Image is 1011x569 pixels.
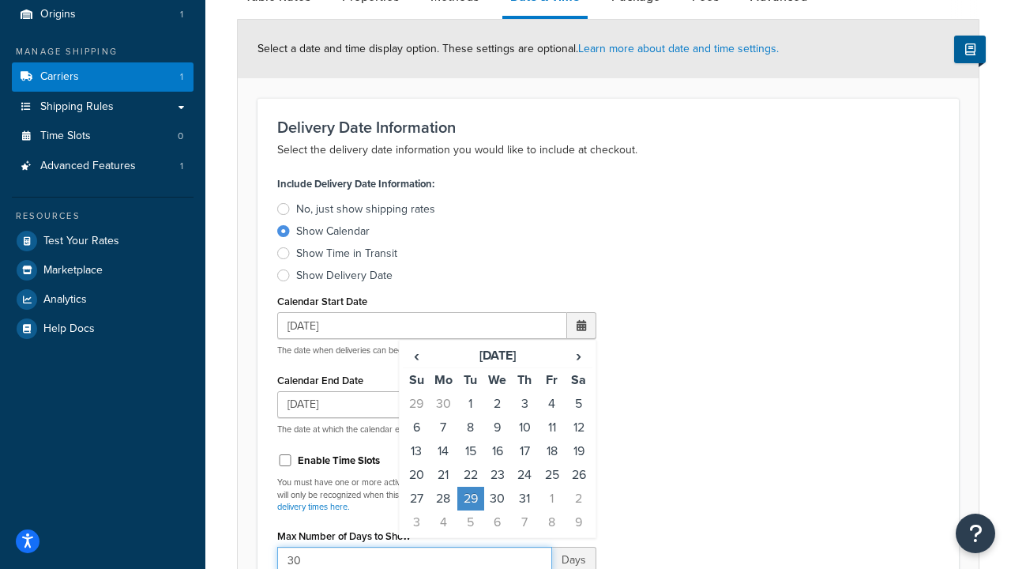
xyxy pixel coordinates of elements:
[430,368,457,393] th: Mo
[12,227,194,255] a: Test Your Rates
[277,173,434,195] label: Include Delivery Date Information:
[277,375,363,386] label: Calendar End Date
[296,224,370,239] div: Show Calendar
[178,130,183,143] span: 0
[484,439,511,463] td: 16
[511,416,538,439] td: 10
[538,392,565,416] td: 4
[538,439,565,463] td: 18
[430,416,457,439] td: 7
[511,439,538,463] td: 17
[430,463,457,487] td: 21
[12,122,194,151] a: Time Slots0
[566,416,592,439] td: 12
[566,392,592,416] td: 5
[484,416,511,439] td: 9
[298,454,380,468] label: Enable Time Slots
[457,511,484,534] td: 5
[12,45,194,58] div: Manage Shipping
[566,487,592,511] td: 2
[12,315,194,343] a: Help Docs
[180,70,183,84] span: 1
[484,392,511,416] td: 2
[954,36,986,63] button: Show Help Docs
[12,92,194,122] a: Shipping Rules
[457,463,484,487] td: 22
[566,345,592,367] span: ›
[430,439,457,463] td: 14
[257,40,779,57] span: Select a date and time display option. These settings are optional.
[40,100,114,114] span: Shipping Rules
[538,487,565,511] td: 1
[566,511,592,534] td: 9
[40,8,76,21] span: Origins
[430,511,457,534] td: 4
[12,62,194,92] a: Carriers1
[180,160,183,173] span: 1
[430,487,457,511] td: 28
[484,487,511,511] td: 30
[277,530,411,542] label: Max Number of Days to Show
[538,368,565,393] th: Fr
[277,296,367,307] label: Calendar Start Date
[457,487,484,511] td: 29
[484,511,511,534] td: 6
[403,416,430,439] td: 6
[430,392,457,416] td: 30
[484,463,511,487] td: 23
[296,202,435,217] div: No, just show shipping rates
[511,487,538,511] td: 31
[566,368,592,393] th: Sa
[566,463,592,487] td: 26
[40,160,136,173] span: Advanced Features
[511,392,538,416] td: 3
[403,439,430,463] td: 13
[403,368,430,393] th: Su
[457,416,484,439] td: 8
[12,62,194,92] li: Carriers
[511,368,538,393] th: Th
[277,345,596,356] p: The date when deliveries can begin. Leave empty for all dates from [DATE]
[430,344,565,368] th: [DATE]
[12,209,194,223] div: Resources
[277,477,596,513] p: You must have one or more active Time Slots applied to this carrier. Time slot settings will only...
[12,152,194,181] li: Advanced Features
[296,246,397,262] div: Show Time in Transit
[956,514,995,553] button: Open Resource Center
[277,119,939,136] h3: Delivery Date Information
[578,40,779,57] a: Learn more about date and time settings.
[12,285,194,314] a: Analytics
[484,368,511,393] th: We
[404,345,429,367] span: ‹
[457,439,484,463] td: 15
[43,235,119,248] span: Test Your Rates
[457,392,484,416] td: 1
[43,293,87,307] span: Analytics
[277,488,579,513] a: Set available days and pickup or delivery times here.
[40,130,91,143] span: Time Slots
[403,463,430,487] td: 20
[277,424,596,435] p: The date at which the calendar ends. Leave empty for all dates
[43,322,95,336] span: Help Docs
[40,70,79,84] span: Carriers
[538,463,565,487] td: 25
[296,268,393,284] div: Show Delivery Date
[566,439,592,463] td: 19
[511,511,538,534] td: 7
[538,511,565,534] td: 8
[12,152,194,181] a: Advanced Features1
[403,392,430,416] td: 29
[12,122,194,151] li: Time Slots
[277,141,939,160] p: Select the delivery date information you would like to include at checkout.
[180,8,183,21] span: 1
[403,511,430,534] td: 3
[457,368,484,393] th: Tu
[538,416,565,439] td: 11
[511,463,538,487] td: 24
[43,264,103,277] span: Marketplace
[12,256,194,284] a: Marketplace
